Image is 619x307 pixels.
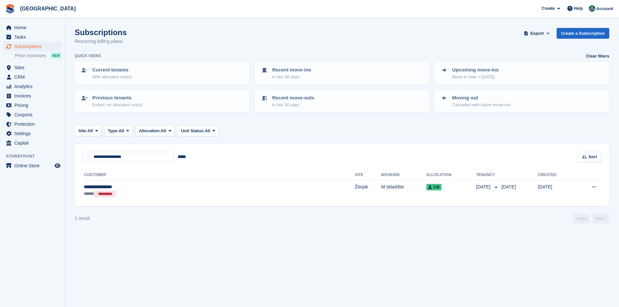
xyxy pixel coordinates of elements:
a: menu [3,91,61,100]
a: menu [3,42,61,51]
p: Recurring billing plans [75,38,127,45]
span: Protection [14,120,53,129]
button: Type: All [104,125,133,136]
h1: Subscriptions [75,28,127,37]
p: Previous tenants [92,94,143,102]
span: All [161,128,166,134]
span: Type: [108,128,119,134]
p: Upcoming move-ins [452,66,498,74]
p: Current tenants [92,66,132,74]
a: menu [3,110,61,119]
p: Recent move-outs [272,94,315,102]
span: Tasks [14,32,53,42]
a: menu [3,72,61,82]
p: Recent move-ins [272,66,311,74]
span: Online Store [14,161,53,170]
a: Previous tenants Ended, no allocated unit(s) [75,90,249,112]
p: Ended, no allocated unit(s) [92,102,143,108]
img: stora-icon-8386f47178a22dfd0bd8f6a31ec36ba5ce8667c1dd55bd0f319d3a0aa187defe.svg [5,4,15,14]
a: menu [3,161,61,170]
span: Capital [14,138,53,147]
p: Move-in date > [DATE] [452,74,498,80]
a: Upcoming move-ins Move-in date > [DATE] [435,62,609,84]
a: menu [3,32,61,42]
span: Storefront [6,153,65,160]
button: Site: All [75,125,102,136]
span: Sort [588,154,597,160]
a: menu [3,23,61,32]
span: Analytics [14,82,53,91]
span: [DATE] [501,184,516,189]
a: Preview store [54,162,61,170]
p: Cancelled with future move-out [452,102,510,108]
img: Željko Gobac [589,5,595,12]
span: [DATE] [476,184,492,190]
th: Customer [83,170,355,180]
th: Allocation [426,170,476,180]
p: Moving out [452,94,510,102]
a: Recent move-outs In last 30 days [255,90,429,112]
td: M skladište [381,180,426,201]
span: All [87,128,93,134]
a: Recent move-ins In last 30 days [255,62,429,84]
th: Booking [381,170,426,180]
a: menu [3,63,61,72]
a: menu [3,138,61,147]
p: In last 30 days [272,74,311,80]
span: Subscriptions [14,42,53,51]
span: Create [542,5,555,12]
a: Clear filters [586,53,609,59]
span: Help [574,5,583,12]
button: Unit Status: All [177,125,219,136]
span: All [205,128,210,134]
a: menu [3,129,61,138]
th: Tenancy [476,170,499,180]
a: Create a Subscription [557,28,609,39]
span: Site: [78,128,87,134]
a: Previous [573,214,590,224]
span: Home [14,23,53,32]
span: Account [596,6,613,12]
a: menu [3,82,61,91]
span: Settings [14,129,53,138]
p: With allocated unit(s) [92,74,132,80]
span: Price increases [15,53,46,59]
a: Moving out Cancelled with future move-out [435,90,609,112]
a: menu [3,101,61,110]
a: Price increases NEW [15,52,61,59]
button: Allocation: All [135,125,175,136]
span: Allocation: [139,128,161,134]
span: CRM [14,72,53,82]
span: Export [530,30,544,37]
a: [GEOGRAPHIC_DATA] [18,3,78,14]
th: Site [355,170,381,180]
div: NEW [51,52,61,59]
span: Sites [14,63,53,72]
nav: Page [572,214,611,224]
a: menu [3,120,61,129]
span: Unit Status: [181,128,205,134]
span: Coupons [14,110,53,119]
span: Invoices [14,91,53,100]
span: 136 [426,184,442,190]
span: Pricing [14,101,53,110]
button: Export [523,28,551,39]
p: In last 30 days [272,102,315,108]
span: All [119,128,124,134]
td: Žitnjak [355,180,381,201]
th: Created [538,170,574,180]
td: [DATE] [538,180,574,201]
h6: Quick views [75,53,101,59]
a: Next [592,214,609,224]
a: Current tenants With allocated unit(s) [75,62,249,84]
div: 1 result [75,215,90,222]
